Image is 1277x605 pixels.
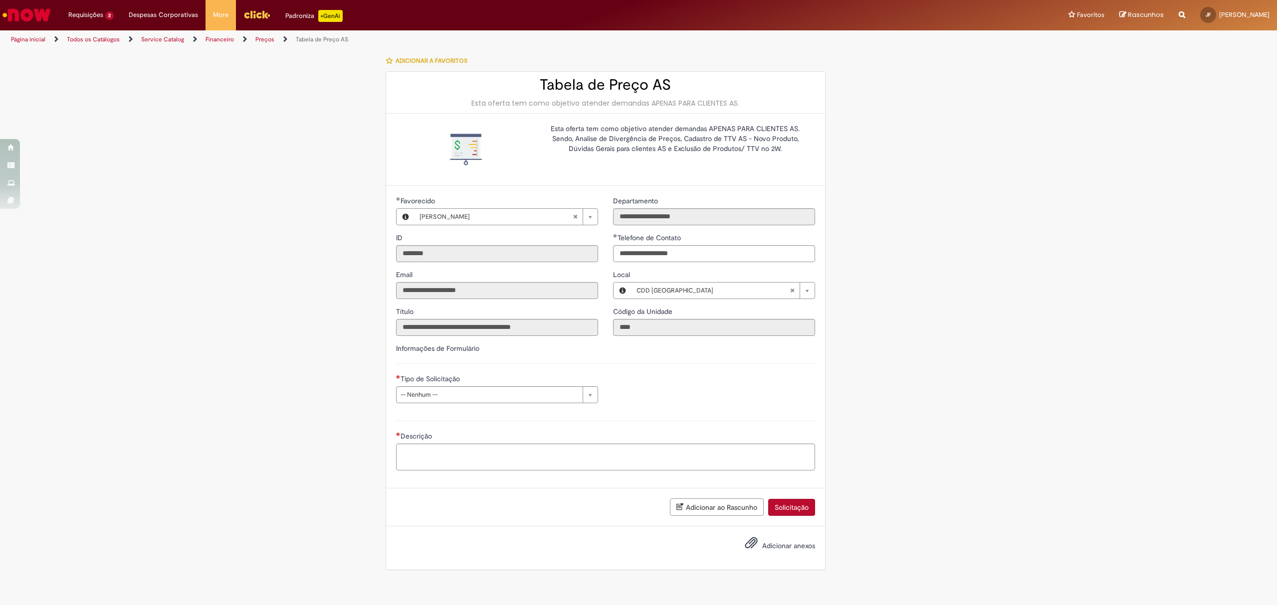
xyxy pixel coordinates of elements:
span: JF [1206,11,1211,18]
span: Obrigatório Preenchido [396,197,401,201]
input: Código da Unidade [613,319,815,336]
div: Esta oferta tem como objetivo atender demandas APENAS PARA CLIENTES AS. [396,98,815,108]
button: Favorecido, Visualizar este registro Juan Costa Fernandes [397,209,415,225]
input: Departamento [613,208,815,225]
span: Somente leitura - Código da Unidade [613,307,674,316]
span: [PERSON_NAME] [420,209,573,225]
span: Somente leitura - ID [396,233,405,242]
span: Obrigatório Preenchido [613,234,618,238]
a: Tabela de Preço AS [296,35,348,43]
span: Somente leitura - Título [396,307,416,316]
h2: Tabela de Preço AS [396,77,815,93]
abbr: Limpar campo Favorecido [568,209,583,225]
label: Somente leitura - Departamento [613,196,660,206]
button: Solicitação [768,499,815,516]
span: Favoritos [1077,10,1104,20]
a: Página inicial [11,35,45,43]
button: Adicionar ao Rascunho [670,498,764,516]
span: Necessários [396,432,401,436]
button: Local, Visualizar este registro CDD Curitiba [614,283,632,299]
p: +GenAi [318,10,343,22]
span: Somente leitura - Departamento [613,196,660,205]
textarea: Descrição [396,444,815,471]
a: Preços [255,35,274,43]
span: More [213,10,228,20]
img: ServiceNow [1,5,52,25]
span: Adicionar anexos [762,542,815,551]
button: Adicionar a Favoritos [386,50,473,71]
img: click_logo_yellow_360x200.png [243,7,270,22]
span: Rascunhos [1128,10,1164,19]
span: [PERSON_NAME] [1219,10,1270,19]
label: Somente leitura - ID [396,233,405,243]
label: Somente leitura - Título [396,306,416,316]
span: Descrição [401,432,434,441]
p: Esta oferta tem como objetivo atender demandas APENAS PARA CLIENTES AS. Sendo, Analise de Divergê... [543,124,808,153]
label: Informações de Formulário [396,344,479,353]
span: Despesas Corporativas [129,10,198,20]
span: Tipo de Solicitação [401,374,462,383]
ul: Trilhas de página [7,30,844,49]
a: CDD [GEOGRAPHIC_DATA]Limpar campo Local [632,283,815,299]
input: Título [396,319,598,336]
span: Telefone de Contato [618,233,683,242]
input: ID [396,245,598,262]
img: Tabela de Preço AS [450,134,482,165]
a: Todos os Catálogos [67,35,120,43]
a: Financeiro [206,35,234,43]
span: -- Nenhum -- [401,387,578,403]
span: CDD [GEOGRAPHIC_DATA] [637,283,790,299]
span: Necessários - Favorecido [401,196,437,205]
input: Telefone de Contato [613,245,815,262]
span: Adicionar a Favoritos [396,57,467,65]
label: Somente leitura - Email [396,270,415,280]
span: 2 [105,11,114,20]
button: Adicionar anexos [742,534,760,557]
span: Local [613,270,632,279]
abbr: Limpar campo Local [785,283,800,299]
a: Rascunhos [1119,10,1164,20]
div: Padroniza [285,10,343,22]
span: Requisições [68,10,103,20]
span: Somente leitura - Email [396,270,415,279]
span: Necessários [396,375,401,379]
label: Somente leitura - Código da Unidade [613,306,674,316]
a: Service Catalog [141,35,184,43]
input: Email [396,282,598,299]
a: [PERSON_NAME]Limpar campo Favorecido [415,209,598,225]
